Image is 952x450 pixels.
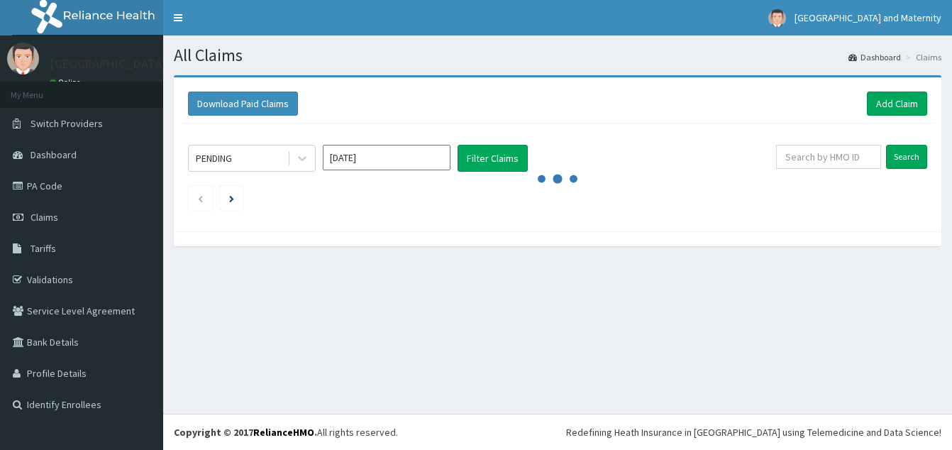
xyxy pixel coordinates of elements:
[323,145,450,170] input: Select Month and Year
[867,92,927,116] a: Add Claim
[174,426,317,439] strong: Copyright © 2017 .
[163,414,952,450] footer: All rights reserved.
[188,92,298,116] button: Download Paid Claims
[795,11,941,24] span: [GEOGRAPHIC_DATA] and Maternity
[458,145,528,172] button: Filter Claims
[31,211,58,224] span: Claims
[31,117,103,130] span: Switch Providers
[196,151,232,165] div: PENDING
[197,192,204,204] a: Previous page
[902,51,941,63] li: Claims
[50,77,84,87] a: Online
[50,57,247,70] p: [GEOGRAPHIC_DATA] and Maternity
[768,9,786,27] img: User Image
[7,43,39,75] img: User Image
[229,192,234,204] a: Next page
[566,425,941,439] div: Redefining Heath Insurance in [GEOGRAPHIC_DATA] using Telemedicine and Data Science!
[253,426,314,439] a: RelianceHMO
[776,145,881,169] input: Search by HMO ID
[848,51,901,63] a: Dashboard
[174,46,941,65] h1: All Claims
[536,158,579,200] svg: audio-loading
[886,145,927,169] input: Search
[31,148,77,161] span: Dashboard
[31,242,56,255] span: Tariffs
